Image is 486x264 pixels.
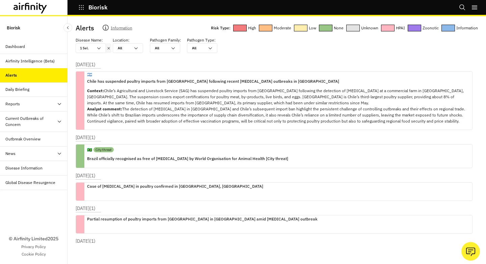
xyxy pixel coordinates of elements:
[87,155,288,162] p: Brazil officially recognised as free of [MEDICAL_DATA] by World Organisation for Animal Health [C...
[76,172,96,179] p: [DATE] ( 1 )
[187,37,216,43] p: Pathogen Type :
[9,235,58,242] p: © Airfinity Limited 2025
[87,106,122,111] strong: Analyst comment:
[5,136,40,142] div: Outbreak Overview
[87,215,318,223] p: Partial resumption of poultry imports from [GEOGRAPHIC_DATA] in [GEOGRAPHIC_DATA] amid [MEDICAL_D...
[5,180,55,186] div: Global Disease Resurgence
[87,88,104,93] strong: Context:
[5,165,43,171] div: Disease Information
[63,23,72,32] button: Close Sidebar
[76,44,96,53] div: 1 Sel.
[5,101,20,107] div: Reports
[96,147,112,152] p: City threat
[309,24,316,32] p: Low
[5,151,16,157] div: News
[22,251,46,257] a: Cookie Policy
[87,88,467,124] p: Chile’s Agricultural and Livestock Service (SAG) has suspended poultry imports from [GEOGRAPHIC_D...
[456,24,478,32] p: Information
[459,2,466,13] button: Search
[88,4,108,10] p: Biorisk
[423,24,439,32] p: Zoonotic
[76,134,96,141] p: [DATE] ( 1 )
[78,2,108,13] button: Biorisk
[211,24,231,32] p: Risk Type:
[76,23,94,33] p: Alerts
[87,183,263,190] p: Case of [MEDICAL_DATA] in poultry confirmed in [GEOGRAPHIC_DATA], [GEOGRAPHIC_DATA]
[87,147,92,153] p: 🇧🇷
[5,72,17,78] div: Alerts
[150,37,181,43] p: Pathogen Family :
[5,86,29,93] div: Daily Briefing
[76,205,96,212] p: [DATE] ( 1 )
[461,242,480,261] button: Ask our analysts
[396,24,405,32] p: HPAI
[21,244,46,250] a: Privacy Policy
[76,37,103,43] p: Disease Name :
[113,37,130,43] p: Location :
[76,61,96,68] p: [DATE] ( 1 )
[334,24,344,32] p: None
[5,58,55,64] div: Airfinity Intelligence (Beta)
[361,24,378,32] p: Unknown
[111,24,132,34] p: Information
[87,72,92,78] p: 🇦🇷
[274,24,291,32] p: Moderate
[5,44,25,50] div: Dashboard
[87,78,467,85] p: Chile has suspended poultry imports from [GEOGRAPHIC_DATA] following recent [MEDICAL_DATA] outbre...
[248,24,256,32] p: High
[5,115,57,128] div: Current Outbreaks of Concern
[76,238,96,245] p: [DATE] ( 1 )
[7,22,20,34] p: Biorisk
